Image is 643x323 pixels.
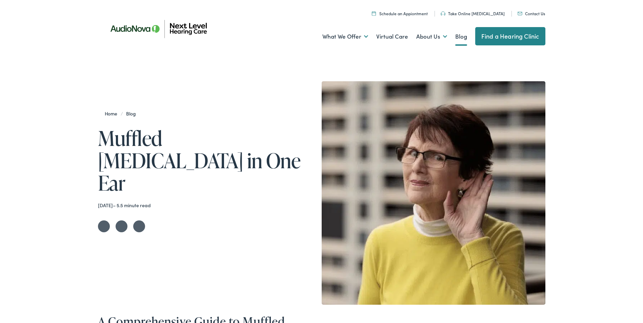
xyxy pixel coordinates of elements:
a: Schedule an Appiontment [372,10,428,16]
a: Find a Hearing Clinic [475,27,545,45]
a: Share on LinkedIn [133,220,145,232]
a: Share on Twitter [98,220,110,232]
time: [DATE] [98,202,113,209]
a: Home [105,110,121,117]
a: What We Offer [322,24,368,49]
a: Blog [123,110,139,117]
a: Take Online [MEDICAL_DATA] [441,10,505,16]
div: – 5.5 minute read [98,202,304,208]
img: An icon representing mail communication is presented in a unique teal color. [518,12,522,15]
a: Share on Facebook [116,220,127,232]
img: woman having trouble hearing [322,81,545,305]
a: About Us [416,24,447,49]
a: Virtual Care [376,24,408,49]
a: Contact Us [518,10,545,16]
img: Calendar icon representing the ability to schedule a hearing test or hearing aid appointment at N... [372,11,376,16]
h1: Muffled [MEDICAL_DATA] in One Ear [98,127,304,194]
a: Blog [455,24,467,49]
span: / [105,110,139,117]
img: An icon symbolizing headphones, colored in teal, suggests audio-related services or features. [441,12,445,16]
